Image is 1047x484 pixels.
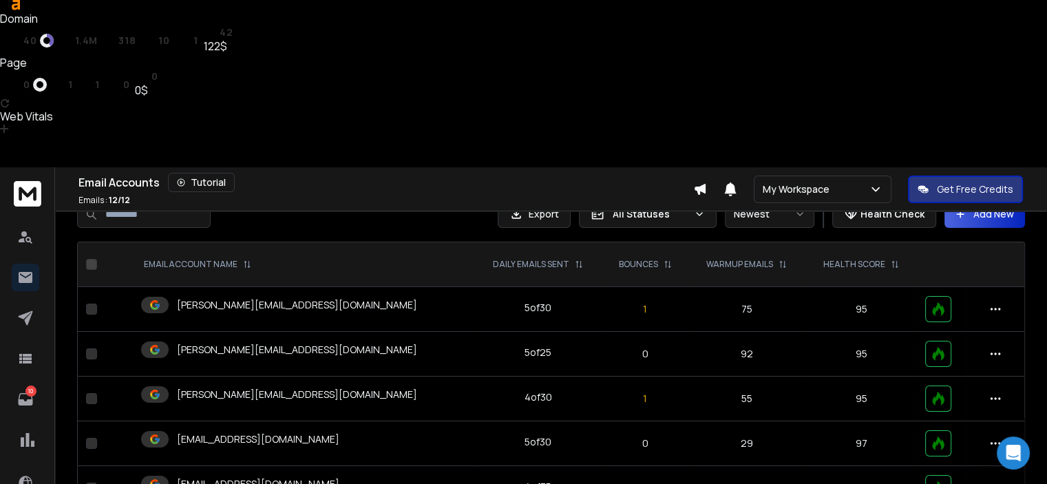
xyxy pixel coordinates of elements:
[12,386,39,413] a: 10
[78,79,99,90] a: rd1
[175,35,198,46] a: kw1
[611,392,680,406] p: 1
[78,195,130,206] p: Emails :
[944,200,1025,228] button: Add New
[123,79,130,90] span: 0
[611,347,680,361] p: 0
[151,71,158,82] span: 0
[109,194,130,206] span: 12 / 12
[688,287,805,332] td: 75
[158,35,169,46] span: 10
[177,343,417,357] p: [PERSON_NAME][EMAIL_ADDRESS][DOMAIN_NAME]
[220,27,233,38] span: 42
[611,302,680,316] p: 1
[203,27,216,38] span: st
[68,79,73,90] span: 1
[860,207,924,221] p: Health Check
[613,207,688,221] p: All Statuses
[203,38,233,54] div: 122$
[203,27,233,38] a: st42
[142,35,156,46] span: rd
[997,436,1030,470] div: Open Intercom Messenger
[688,421,805,466] td: 29
[75,35,98,46] span: 1.4M
[103,35,136,46] a: rp318
[688,377,805,421] td: 55
[95,79,100,90] span: 1
[135,71,148,82] span: st
[144,259,251,270] div: EMAIL ACCOUNT NAME
[135,82,158,98] div: 0$
[688,332,805,377] td: 92
[105,79,129,90] a: kw0
[105,79,120,90] span: kw
[7,34,54,48] a: dr40
[525,346,551,359] div: 5 of 25
[52,79,72,90] a: rp1
[142,35,170,46] a: rd10
[168,173,235,192] button: Tutorial
[23,79,30,90] span: 0
[177,432,339,446] p: [EMAIL_ADDRESS][DOMAIN_NAME]
[525,390,552,404] div: 4 of 30
[823,259,885,270] p: HEALTH SCORE
[7,79,21,90] span: ur
[59,35,72,46] span: ar
[706,259,773,270] p: WARMUP EMAILS
[611,436,680,450] p: 0
[7,35,21,46] span: dr
[525,301,551,315] div: 5 of 30
[908,176,1023,203] button: Get Free Credits
[78,173,693,192] div: Email Accounts
[25,386,36,397] p: 10
[805,421,917,466] td: 97
[725,200,814,228] button: Newest
[805,377,917,421] td: 95
[23,35,36,46] span: 40
[832,200,936,228] button: Health Check
[805,287,917,332] td: 95
[78,79,92,90] span: rd
[619,259,658,270] p: BOUNCES
[193,35,198,46] span: 1
[177,388,417,401] p: [PERSON_NAME][EMAIL_ADDRESS][DOMAIN_NAME]
[103,35,116,46] span: rp
[805,332,917,377] td: 95
[763,182,835,196] p: My Workspace
[177,298,417,312] p: [PERSON_NAME][EMAIL_ADDRESS][DOMAIN_NAME]
[59,35,98,46] a: ar1.4M
[525,435,551,449] div: 5 of 30
[52,79,65,90] span: rp
[7,78,47,92] a: ur0
[498,200,571,228] button: Export
[118,35,136,46] span: 318
[175,35,190,46] span: kw
[493,259,569,270] p: DAILY EMAILS SENT
[135,71,158,82] a: st0
[937,182,1013,196] p: Get Free Credits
